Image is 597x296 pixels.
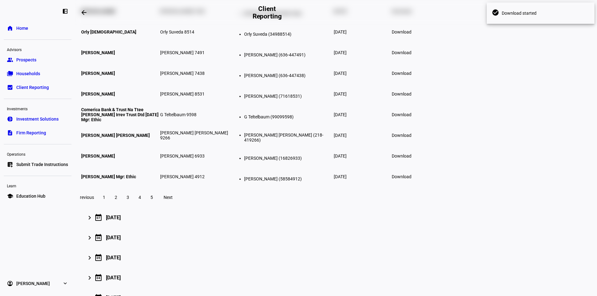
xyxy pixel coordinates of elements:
[244,73,333,78] li: [PERSON_NAME] (636-447438)
[150,195,153,200] span: 5
[106,255,121,261] div: [DATE]
[244,132,333,143] li: [PERSON_NAME] [PERSON_NAME] (218-419266)
[392,91,411,96] span: Download
[392,29,411,34] span: Download
[392,133,411,138] span: Download
[244,114,333,119] li: G Teltelbaum (99099598)
[80,247,592,267] mat-expansion-panel-header: 05[DATE]
[7,25,13,31] eth-mat-symbol: home
[62,8,68,14] eth-mat-symbol: left_panel_close
[97,256,100,260] div: 05
[7,84,13,91] eth-mat-symbol: bid_landscape
[95,274,102,281] mat-icon: calendar_today
[81,133,150,138] span: [PERSON_NAME] [PERSON_NAME]
[160,174,205,179] span: [PERSON_NAME] 4912
[7,70,13,77] eth-mat-symbol: folder_copy
[333,63,374,83] td: [DATE]
[160,71,205,76] span: [PERSON_NAME] 7438
[248,5,286,20] h2: Client Reporting
[160,50,205,55] span: [PERSON_NAME] 7491
[81,71,115,76] span: [PERSON_NAME]
[81,50,115,55] span: [PERSON_NAME]
[392,112,411,117] span: Download
[16,57,36,63] span: Prospects
[392,50,411,55] span: Download
[388,170,415,183] a: Download
[392,153,411,158] span: Download
[81,91,115,96] span: [PERSON_NAME]
[388,67,415,80] a: Download
[333,22,374,42] td: [DATE]
[80,267,592,288] mat-expansion-panel-header: 04[DATE]
[16,116,59,122] span: Investment Solutions
[333,105,374,125] td: [DATE]
[388,26,415,38] a: Download
[7,193,13,199] eth-mat-symbol: school
[97,216,100,220] div: 07
[160,29,194,34] span: Orly Suveda 8514
[333,125,374,145] td: [DATE]
[7,161,13,168] eth-mat-symbol: list_alt_add
[62,280,68,287] eth-mat-symbol: expand_more
[388,150,415,162] a: Download
[333,167,374,187] td: [DATE]
[4,104,71,113] div: Investments
[95,254,102,261] mat-icon: calendar_today
[16,193,45,199] span: Education Hub
[158,191,178,204] button: Next
[103,195,105,200] span: 1
[106,275,121,281] div: [DATE]
[16,25,28,31] span: Home
[244,156,333,161] li: [PERSON_NAME] (16826933)
[16,161,68,168] span: Submit Trade Instructions
[160,91,205,96] span: [PERSON_NAME] 8531
[81,29,136,34] span: Orly [DEMOGRAPHIC_DATA]
[388,129,415,142] a: Download
[392,174,411,179] span: Download
[115,195,117,200] span: 2
[86,234,93,241] mat-icon: keyboard_arrow_right
[244,32,333,37] li: Orly Suveda (34988514)
[388,108,415,121] a: Download
[95,234,102,241] mat-icon: calendar_today
[73,191,98,204] button: Previous
[81,153,115,158] span: [PERSON_NAME]
[16,70,40,77] span: Households
[86,214,93,221] mat-icon: keyboard_arrow_right
[4,22,71,34] a: homeHome
[4,149,71,158] div: Operations
[77,195,94,200] span: Previous
[244,94,333,99] li: [PERSON_NAME] (71618531)
[95,214,102,221] mat-icon: calendar_today
[81,174,136,179] span: [PERSON_NAME] Mgr: Ethic
[4,181,71,190] div: Learn
[392,71,411,76] span: Download
[122,191,134,204] button: 3
[160,153,205,158] span: [PERSON_NAME] 6933
[86,274,93,282] mat-icon: keyboard_arrow_right
[4,67,71,80] a: folder_copyHouseholds
[160,112,196,117] span: G Teltelbaum 9598
[106,235,121,241] div: [DATE]
[388,88,415,100] a: Download
[244,52,333,57] li: [PERSON_NAME] (636-447491)
[164,195,173,200] span: Next
[4,113,71,125] a: pie_chartInvestment Solutions
[127,195,129,200] span: 3
[97,236,100,240] div: 06
[160,130,228,140] span: [PERSON_NAME] [PERSON_NAME] 9266
[110,191,122,204] button: 2
[81,107,159,122] span: Comerica Bank & Trust Na Ttee [PERSON_NAME] Irrev Trust Dtd [DATE] Mgr: Ethic
[4,54,71,66] a: groupProspects
[388,46,415,59] a: Download
[333,43,374,63] td: [DATE]
[7,57,13,63] eth-mat-symbol: group
[502,10,586,16] span: Download started
[80,9,88,16] mat-icon: arrow_backwards
[244,176,333,181] li: [PERSON_NAME] (58584912)
[333,84,374,104] td: [DATE]
[146,191,157,204] button: 5
[16,280,50,287] span: [PERSON_NAME]
[86,254,93,262] mat-icon: keyboard_arrow_right
[7,130,13,136] eth-mat-symbol: description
